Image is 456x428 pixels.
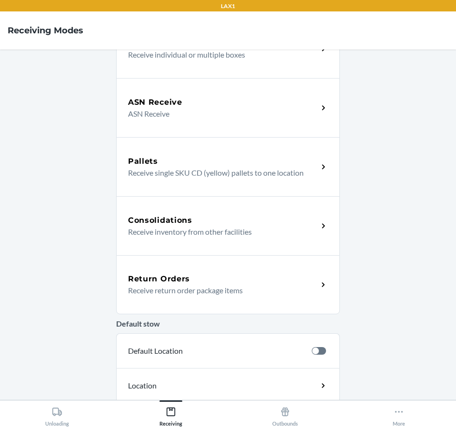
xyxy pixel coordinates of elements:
[221,2,235,10] p: LAX1
[116,368,340,403] a: Location
[228,400,342,427] button: Outbounds
[128,285,310,296] p: Receive return order package items
[128,49,310,60] p: Receive individual or multiple boxes
[159,403,182,427] div: Receiving
[128,345,304,357] p: Default Location
[128,108,310,119] p: ASN Receive
[128,156,158,167] h5: Pallets
[116,255,340,314] a: Return OrdersReceive return order package items
[128,273,190,285] h5: Return Orders
[116,78,340,137] a: ASN ReceiveASN Receive
[272,403,298,427] div: Outbounds
[45,403,69,427] div: Unloading
[116,318,340,329] p: Default stow
[114,400,228,427] button: Receiving
[8,24,83,37] h4: Receiving Modes
[128,167,310,179] p: Receive single SKU CD (yellow) pallets to one location
[128,97,182,108] h5: ASN Receive
[116,196,340,255] a: ConsolidationsReceive inventory from other facilities
[393,403,405,427] div: More
[116,137,340,196] a: PalletsReceive single SKU CD (yellow) pallets to one location
[128,215,192,226] h5: Consolidations
[128,226,310,238] p: Receive inventory from other facilities
[128,380,240,391] p: Location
